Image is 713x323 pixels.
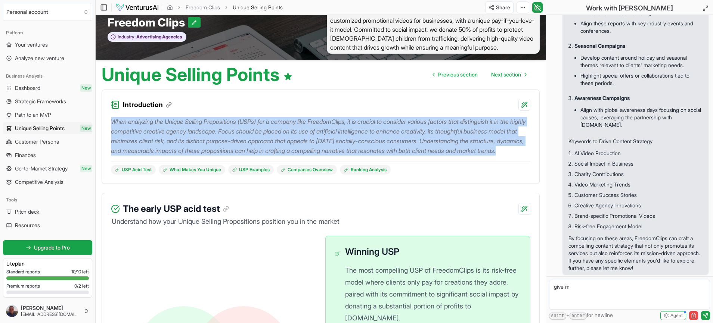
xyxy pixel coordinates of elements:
h3: Lite plan [6,260,89,267]
h3: The early USP acid test [123,202,229,216]
span: Industry: [118,34,136,40]
button: Select an organization [3,3,92,21]
button: Share [485,1,514,13]
button: Industry:Advertising Agencies [108,32,186,42]
li: Social Impact in Business [574,159,703,169]
li: Creative Agency Innovations [574,200,703,211]
a: Analyze new venture [3,52,92,64]
li: Align these reports with key industry events and conferences. [580,18,703,36]
span: Go-to-Market Strategy [15,165,68,172]
span: Standard reports [6,269,40,275]
a: USP Examples [228,165,274,175]
span: Path to an MVP [15,111,51,119]
span: Upgrade to Pro [34,244,70,251]
a: Unique Selling PointsNew [3,122,92,134]
a: Go-to-Market StrategyNew [3,163,92,175]
div: Tools [3,194,92,206]
a: Pitch deck [3,206,92,218]
h1: Unique Selling Points [102,66,292,84]
span: Unique Selling Points [15,125,65,132]
span: Strategic Frameworks [15,98,66,105]
span: New [80,125,92,132]
img: ACg8ocJCJ7wu60feO7bkmFlb6nfxsbb_XZ71o72C45eUC-ynGu8T6y0b6Q=s96-c [6,305,18,317]
span: Freedom Clips [108,16,188,29]
span: Previous section [438,71,478,78]
h2: Work with [PERSON_NAME] [586,3,673,13]
p: When analyzing the Unique Selling Propositions (USPs) for a company like FreedomClips, it is cruc... [111,117,530,156]
strong: Awareness Campaigns [574,95,630,101]
a: USP Acid Test [111,165,156,175]
a: DashboardNew [3,82,92,94]
strong: Seasonal Campaigns [574,43,625,49]
a: Ranking Analysis [340,165,391,175]
p: By focusing on these areas, FreedomClips can craft a compelling content strategy that not only pr... [568,235,703,272]
h3: Winning USP [345,245,521,258]
span: [PERSON_NAME] [21,305,80,311]
li: Highlight special offers or collaborations tied to these periods. [580,70,703,88]
a: Customer Persona [3,136,92,148]
span: New [80,84,92,92]
a: Your ventures [3,39,92,51]
a: Go to next page [485,67,532,82]
a: Freedom Clips [186,4,220,11]
nav: pagination [427,67,532,82]
span: Dashboard [15,84,40,92]
li: Brand-specific Promotional Videos [574,211,703,221]
span: New [80,165,92,172]
div: Business Analysis [3,70,92,82]
span: Finances [15,151,36,159]
span: Resources [15,222,40,229]
p: Understand how your Unique Selling Propositions position you in the market [111,216,530,227]
li: AI Video Production [574,148,703,159]
span: Your ventures [15,41,48,48]
span: Advertising Agencies [136,34,182,40]
span: Competitive Analysis [15,178,63,186]
a: Strategic Frameworks [3,95,92,107]
a: Competitive Analysis [3,176,92,188]
span: Pitch deck [15,208,39,216]
li: Develop content around holiday and seasonal themes relevant to clients' marketing needs. [580,53,703,70]
li: Risk-free Engagement Model [574,221,703,232]
h3: Keywords to Drive Content Strategy [568,138,703,145]
a: Finances [3,149,92,161]
kbd: shift [549,313,566,320]
a: Go to previous page [427,67,484,82]
button: Agent [660,311,686,320]
li: Charity Contributions [574,169,703,179]
div: Platform [3,27,92,39]
textarea: give m [549,280,710,310]
nav: breadcrumb [167,4,283,11]
span: Agent [670,313,683,319]
span: 0 / 2 left [74,283,89,289]
span: Share [496,4,510,11]
span: + for newline [549,311,613,320]
img: logo [115,3,159,12]
li: Align with global awareness days focusing on social causes, leveraging the partnership with [DOMA... [580,105,703,130]
h3: Introduction [123,100,172,110]
span: Unique Selling Points [233,4,283,11]
a: Upgrade to Pro [3,240,92,255]
span: Next section [491,71,521,78]
span: Unique Selling Points [233,4,283,10]
span: Freedom Clips is an innovative creative agency that leverages AI to produce customized promotiona... [327,5,540,54]
a: Companies Overview [277,165,337,175]
span: Premium reports [6,283,40,289]
a: What Makes You Unique [159,165,225,175]
a: Resources [3,219,92,231]
span: Analyze new venture [15,54,64,62]
span: [EMAIL_ADDRESS][DOMAIN_NAME] [21,311,80,317]
button: [PERSON_NAME][EMAIL_ADDRESS][DOMAIN_NAME] [3,302,92,320]
li: Customer Success Stories [574,190,703,200]
span: 10 / 10 left [71,269,89,275]
kbd: enter [570,313,587,320]
li: Video Marketing Trends [574,179,703,190]
span: Customer Persona [15,138,59,145]
a: Path to an MVP [3,109,92,121]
